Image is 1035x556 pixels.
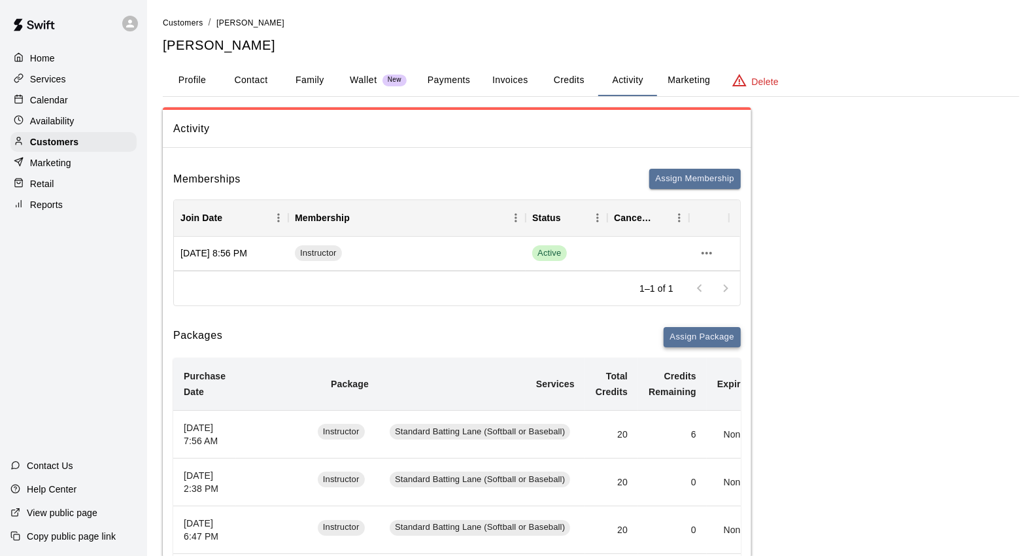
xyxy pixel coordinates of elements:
span: Active [532,247,566,260]
p: Availability [30,114,75,128]
p: 1–1 of 1 [639,282,673,295]
b: Package [331,379,369,389]
p: Customers [30,135,78,148]
div: Join Date [174,200,288,236]
button: Sort [651,209,670,227]
span: Instructor [318,521,365,534]
a: Retail [10,174,137,194]
span: Instructor [295,247,342,260]
span: New [382,76,407,84]
a: Instructor [295,245,346,261]
a: Availability [10,111,137,131]
a: Customers [163,17,203,27]
div: Membership [288,200,526,236]
div: Cancel Date [607,200,689,236]
b: Services [536,379,575,389]
p: Calendar [30,94,68,107]
a: Services [10,69,137,89]
th: [DATE] 6:47 PM [173,506,236,553]
h6: Memberships [173,171,241,188]
div: Membership [295,200,350,236]
p: Services [30,73,66,86]
button: Menu [506,208,526,228]
span: Instructor [318,426,365,438]
span: [PERSON_NAME] [216,18,284,27]
td: 20 [585,410,638,458]
button: Assign Package [664,327,741,347]
p: Copy public page link [27,530,116,543]
button: Menu [588,208,607,228]
a: Calendar [10,90,137,110]
nav: breadcrumb [163,16,1019,30]
p: Retail [30,177,54,190]
b: Total Credits [596,371,628,397]
a: Reports [10,195,137,215]
div: Join Date [180,200,222,236]
button: Marketing [657,65,721,96]
td: None [707,410,756,458]
p: Marketing [30,156,71,169]
div: [DATE] 8:56 PM [174,237,288,271]
a: Customers [10,132,137,152]
p: Wallet [350,73,377,87]
span: Standard Batting Lane (Softball or Baseball) [390,521,570,534]
b: Credits Remaining [649,371,696,397]
button: Profile [163,65,222,96]
button: Sort [222,209,241,227]
span: Activity [173,120,741,137]
button: Sort [561,209,579,227]
button: Family [280,65,339,96]
span: Standard Batting Lane (Softball or Baseball) [390,474,570,486]
h6: Packages [173,327,222,347]
p: Home [30,52,55,65]
button: Payments [417,65,481,96]
th: [DATE] 7:56 AM [173,410,236,458]
p: Contact Us [27,459,73,472]
button: Sort [350,209,368,227]
td: None [707,506,756,553]
th: [DATE] 2:38 PM [173,458,236,506]
span: Instructor [318,474,365,486]
button: Menu [269,208,288,228]
a: Instructor [318,523,369,534]
p: Reports [30,198,63,211]
td: 0 [638,506,707,553]
a: Home [10,48,137,68]
button: Invoices [481,65,539,96]
td: 20 [585,458,638,506]
p: View public page [27,506,97,519]
button: Contact [222,65,280,96]
span: Active [532,245,566,261]
b: Expiry [717,379,746,389]
a: Instructor [318,476,369,486]
div: Cancel Date [614,200,651,236]
span: Standard Batting Lane (Softball or Baseball) [390,426,570,438]
button: Credits [539,65,598,96]
div: Status [526,200,607,236]
a: Instructor [318,428,369,438]
b: Purchase Date [184,371,226,397]
td: 0 [638,458,707,506]
td: None [707,458,756,506]
div: Status [532,200,561,236]
span: Customers [163,18,203,27]
li: / [209,16,211,29]
button: Activity [598,65,657,96]
button: Assign Membership [649,169,741,189]
h5: [PERSON_NAME] [163,37,1019,54]
button: more actions [696,242,718,264]
a: Marketing [10,153,137,173]
p: Help Center [27,483,76,496]
td: 20 [585,506,638,553]
td: 6 [638,410,707,458]
p: Delete [752,75,779,88]
div: basic tabs example [163,65,1019,96]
